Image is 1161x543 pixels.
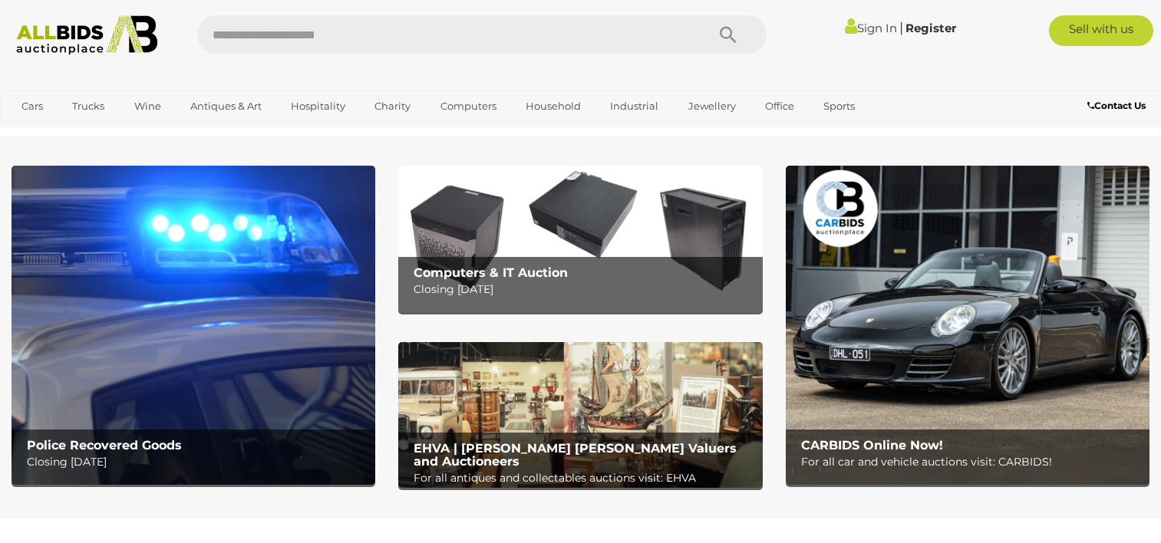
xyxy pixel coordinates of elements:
a: Sports [813,94,865,119]
span: | [899,19,903,36]
a: CARBIDS Online Now! CARBIDS Online Now! For all car and vehicle auctions visit: CARBIDS! [786,166,1149,485]
b: Police Recovered Goods [27,438,182,452]
a: Office [755,94,804,119]
b: EHVA | [PERSON_NAME] [PERSON_NAME] Valuers and Auctioneers [414,441,737,469]
a: Sell with us [1049,15,1153,46]
a: Household [516,94,591,119]
a: Register [905,21,956,35]
a: [GEOGRAPHIC_DATA] [12,119,140,144]
b: CARBIDS Online Now! [801,438,943,452]
a: Sign In [845,21,897,35]
button: Search [690,15,767,54]
a: Wine [124,94,171,119]
p: For all antiques and collectables auctions visit: EHVA [414,469,754,488]
a: Computers & IT Auction Computers & IT Auction Closing [DATE] [398,166,762,311]
a: Computers [430,94,506,119]
p: Closing [DATE] [27,452,368,472]
a: EHVA | Evans Hastings Valuers and Auctioneers EHVA | [PERSON_NAME] [PERSON_NAME] Valuers and Auct... [398,342,762,488]
img: Computers & IT Auction [398,166,762,311]
a: Police Recovered Goods Police Recovered Goods Closing [DATE] [12,166,375,485]
a: Antiques & Art [180,94,272,119]
p: For all car and vehicle auctions visit: CARBIDS! [801,452,1142,472]
a: Industrial [600,94,668,119]
a: Contact Us [1087,97,1149,114]
img: Allbids.com.au [8,15,165,55]
img: EHVA | Evans Hastings Valuers and Auctioneers [398,342,762,488]
a: Jewellery [678,94,746,119]
b: Computers & IT Auction [414,265,568,280]
a: Hospitality [281,94,355,119]
img: CARBIDS Online Now! [786,166,1149,485]
a: Cars [12,94,53,119]
p: Closing [DATE] [414,280,754,299]
img: Police Recovered Goods [12,166,375,485]
a: Trucks [62,94,114,119]
a: Charity [364,94,421,119]
b: Contact Us [1087,100,1146,111]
